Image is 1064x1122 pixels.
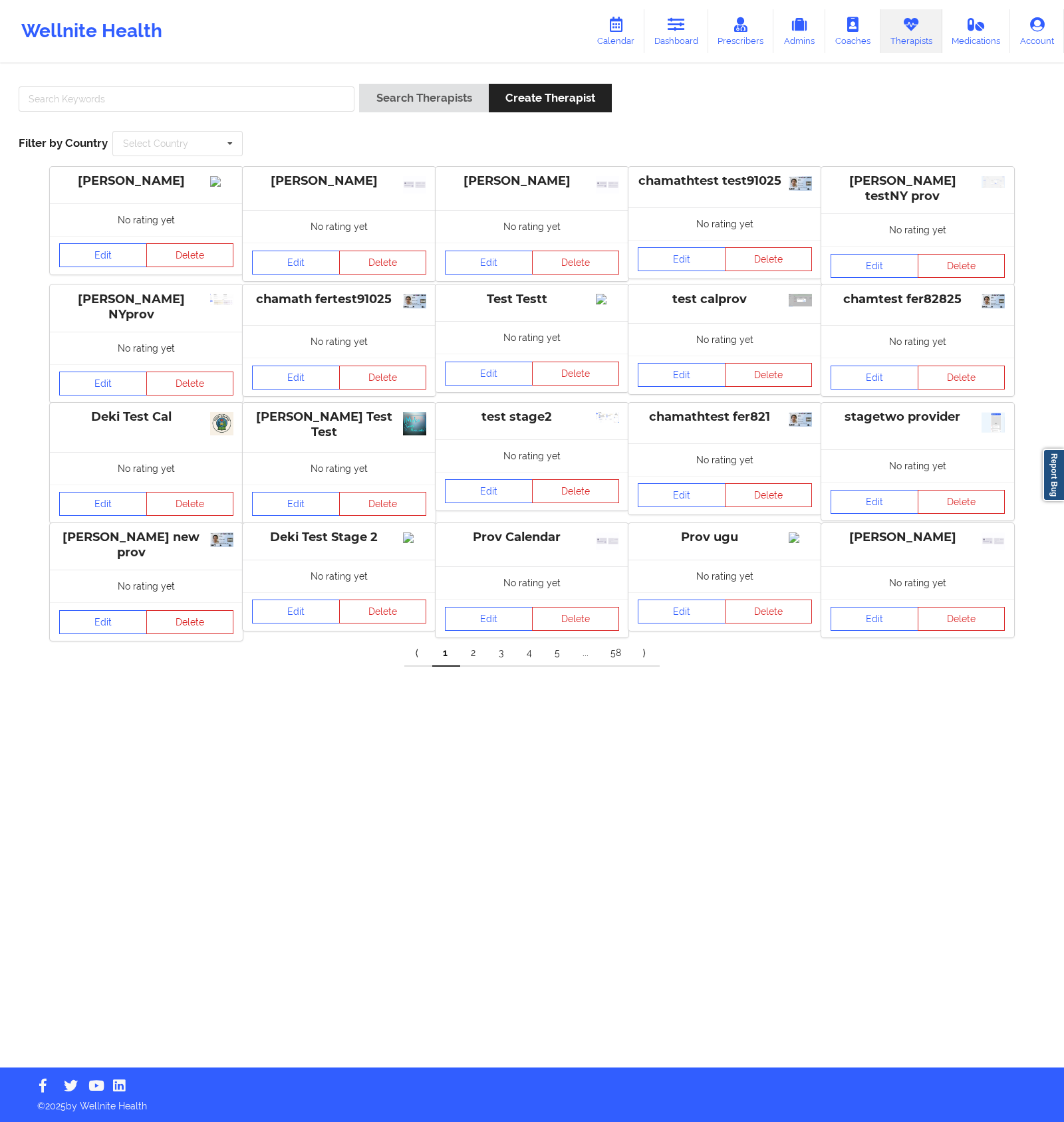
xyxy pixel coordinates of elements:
[789,176,812,191] img: e8ad23b2-1b28-4728-a100-93694f26d162_uk-id-card-for-over-18s-2025.png
[445,607,533,631] a: Edit
[572,640,600,667] a: ...
[59,292,233,322] div: [PERSON_NAME] NYprov
[488,640,516,667] a: 3
[638,483,726,507] a: Edit
[638,530,812,545] div: Prov ugu
[59,610,147,634] a: Edit
[831,173,1005,204] div: [PERSON_NAME] testNY prov
[146,492,234,516] button: Delete
[252,492,340,516] a: Edit
[19,136,108,150] span: Filter by Country
[445,292,619,307] div: Test Testt
[403,294,426,308] img: d9358f8a-bc06-445f-8268-d2f9f4327403_uk-id-card-for-over-18s-2025.png
[403,412,426,435] img: 76d7b68f-ab02-4e35-adef-7a648fe6c1c9_1138323_683.jpg
[638,292,812,307] div: test calprov
[628,207,821,240] div: No rating yet
[252,251,340,275] a: Edit
[210,532,233,547] img: 428acc8a-6a17-44d1-85a3-7a04d5947a9b_uk-id-card-for-over-18s-2025.png
[789,294,812,306] img: a67d8bfe-a8ab-46fb-aef0-11f98c4e78a9_image.png
[59,372,147,395] a: Edit
[587,9,644,53] a: Calendar
[821,213,1014,246] div: No rating yet
[638,600,726,623] a: Edit
[445,173,619,189] div: [PERSON_NAME]
[403,532,426,543] img: Image%2Fplaceholer-image.png
[532,479,620,503] button: Delete
[918,607,1005,631] button: Delete
[59,492,147,516] a: Edit
[252,173,426,189] div: [PERSON_NAME]
[339,600,427,623] button: Delete
[942,9,1011,53] a: Medications
[918,490,1005,514] button: Delete
[532,251,620,275] button: Delete
[339,492,427,516] button: Delete
[821,566,1014,599] div: No rating yet
[436,566,628,599] div: No rating yet
[59,530,233,560] div: [PERSON_NAME] new prov
[339,251,427,275] button: Delete
[821,449,1014,482] div: No rating yet
[628,560,821,592] div: No rating yet
[532,362,620,386] button: Delete
[982,532,1005,550] img: 7f824185-6a4c-49f2-b319-bcb57e3b1b50_idcard_placeholder_copy_10.png
[252,292,426,307] div: chamath fertest91025
[19,86,354,112] input: Search Keywords
[544,640,572,667] a: 5
[146,610,234,634] button: Delete
[918,366,1005,390] button: Delete
[596,176,619,193] img: 3ff83e34-c3ec-4a7f-9647-be416485ede4_idcard_placeholder_copy_10.png
[210,294,233,304] img: 4551ef21-f6eb-4fc8-ba4a-d4c31f9a2c9e_image_(11).png
[445,362,533,386] a: Edit
[628,323,821,356] div: No rating yet
[59,173,233,189] div: [PERSON_NAME]
[821,325,1014,358] div: No rating yet
[50,570,243,602] div: No rating yet
[644,9,708,53] a: Dashboard
[638,363,726,387] a: Edit
[532,607,620,631] button: Delete
[789,412,812,427] img: b9413fa4-dbee-4818-b6a1-299ceb924bff_uk-id-card-for-over-18s-2025.png
[725,600,813,623] button: Delete
[252,366,340,390] a: Edit
[243,560,436,592] div: No rating yet
[123,139,188,148] div: Select Country
[638,247,726,271] a: Edit
[880,9,942,53] a: Therapists
[445,251,533,275] a: Edit
[638,409,812,425] div: chamathtest fer821
[146,243,234,267] button: Delete
[28,1090,1036,1113] p: © 2025 by Wellnite Health
[210,412,233,435] img: 3a1305f7-3668-430f-b3e5-29edcfeca581_Peer_Helper_Logo.png
[436,210,628,243] div: No rating yet
[982,176,1005,188] img: 214764b5-c7fe-4ebc-ac69-e516a4c25416_image_(1).png
[982,412,1005,433] img: 06f8eeb2-908a-42ca-946c-ea1557f68112_Screenshot_2025-08-21_013441.png
[632,640,660,667] a: Next item
[404,640,660,667] div: Pagination Navigation
[50,332,243,364] div: No rating yet
[489,84,612,112] button: Create Therapist
[445,530,619,545] div: Prov Calendar
[831,490,918,514] a: Edit
[725,247,813,271] button: Delete
[436,321,628,354] div: No rating yet
[460,640,488,667] a: 2
[831,530,1005,545] div: [PERSON_NAME]
[210,176,233,187] img: Image%2Fplaceholer-image.png
[243,210,436,243] div: No rating yet
[243,452,436,485] div: No rating yet
[432,640,460,667] a: 1
[252,600,340,623] a: Edit
[243,325,436,358] div: No rating yet
[831,292,1005,307] div: chamtest fer82825
[252,409,426,440] div: [PERSON_NAME] Test Test
[831,409,1005,425] div: stagetwo provider
[918,254,1005,278] button: Delete
[831,366,918,390] a: Edit
[339,366,427,390] button: Delete
[50,203,243,236] div: No rating yet
[831,254,918,278] a: Edit
[596,412,619,423] img: 2e74869e-060c-4207-a07e-22e6a3218384_image_(4).png
[252,530,426,545] div: Deki Test Stage 2
[638,173,812,189] div: chamathtest test91025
